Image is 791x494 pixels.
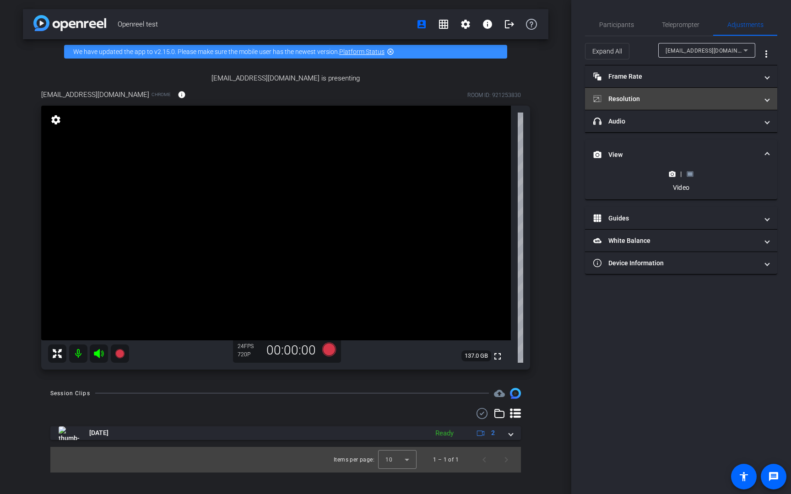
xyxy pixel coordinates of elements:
div: 00:00:00 [260,343,322,358]
span: Chrome [152,91,171,98]
div: ROOM ID: 921253830 [467,91,521,99]
mat-icon: more_vert [761,48,772,59]
span: Openreel test [118,15,411,33]
mat-panel-title: Device Information [593,258,758,268]
div: | [664,169,698,178]
mat-expansion-panel-header: White Balance [585,230,777,252]
button: Previous page [473,449,495,471]
span: [EMAIL_ADDRESS][DOMAIN_NAME] [666,47,758,54]
mat-panel-title: Resolution [593,94,758,104]
mat-expansion-panel-header: Guides [585,207,777,229]
div: Video [664,183,698,192]
p: [EMAIL_ADDRESS][DOMAIN_NAME] is presenting [41,73,530,84]
span: Destinations for your clips [494,388,505,399]
div: 24 [238,343,260,350]
span: Teleprompter [662,21,699,28]
mat-icon: logout [504,19,515,30]
button: Expand All [585,43,629,59]
mat-icon: fullscreen [492,351,503,362]
div: 720P [238,351,260,358]
mat-icon: account_box [416,19,427,30]
mat-panel-title: White Balance [593,236,758,246]
span: Expand All [592,43,622,60]
div: Items per page: [334,455,374,464]
div: Ready [431,428,458,439]
mat-expansion-panel-header: Resolution [585,88,777,110]
mat-icon: highlight_off [387,48,394,55]
img: app-logo [33,15,106,31]
mat-expansion-panel-header: Frame Rate [585,65,777,87]
mat-expansion-panel-header: Device Information [585,252,777,274]
button: More Options for Adjustments Panel [755,43,777,65]
div: View [585,169,777,199]
mat-icon: info [482,19,493,30]
mat-panel-title: Audio [593,117,758,126]
mat-icon: settings [49,114,62,125]
span: Adjustments [727,21,764,28]
span: 137.0 GB [461,350,491,361]
span: 2 [491,428,495,438]
span: FPS [244,343,254,349]
img: thumb-nail [59,426,79,440]
div: 1 – 1 of 1 [433,455,459,464]
mat-expansion-panel-header: Audio [585,110,777,132]
mat-panel-title: View [593,150,758,160]
span: [DATE] [89,428,108,438]
mat-icon: settings [460,19,471,30]
mat-expansion-panel-header: thumb-nail[DATE]Ready2 [50,426,521,440]
mat-panel-title: Frame Rate [593,72,758,81]
mat-icon: info [178,91,186,99]
div: Session Clips [50,389,90,398]
mat-panel-title: Guides [593,214,758,223]
button: Next page [495,449,517,471]
mat-icon: accessibility [738,471,749,482]
img: Session clips [510,388,521,399]
a: Platform Status [339,48,385,55]
mat-icon: message [768,471,779,482]
span: [EMAIL_ADDRESS][DOMAIN_NAME] [41,90,149,100]
div: We have updated the app to v2.15.0. Please make sure the mobile user has the newest version. [64,45,507,59]
span: Participants [599,21,634,28]
mat-icon: cloud_upload [494,388,505,399]
mat-icon: grid_on [438,19,449,30]
mat-expansion-panel-header: View [585,140,777,169]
